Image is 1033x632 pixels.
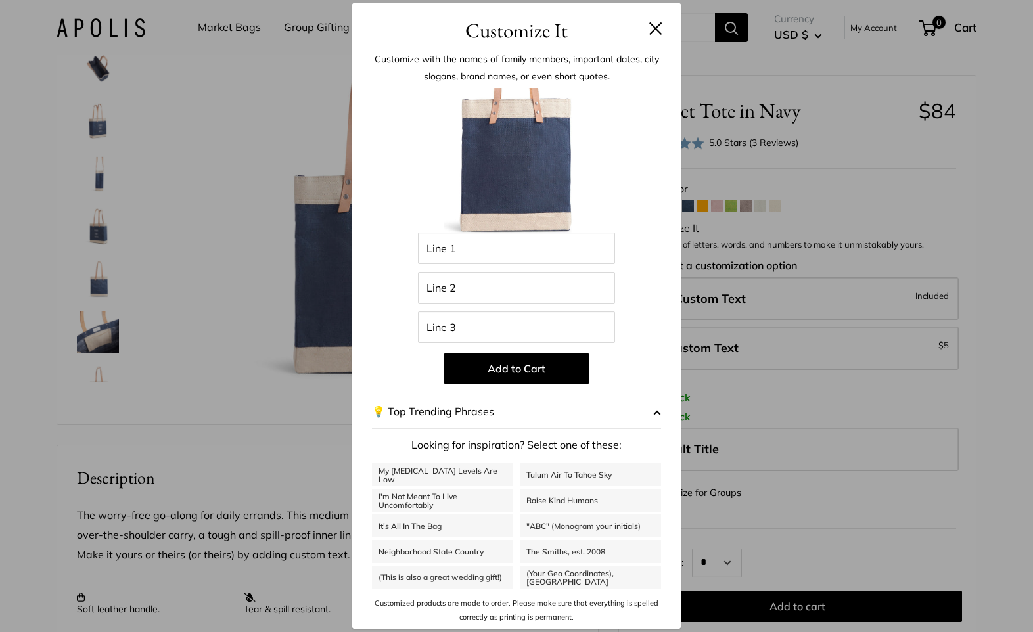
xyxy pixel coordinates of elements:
a: The Smiths, est. 2008 [520,540,661,563]
a: Neighborhood State Country [372,540,513,563]
button: Add to Cart [444,353,589,384]
h3: Customize It [372,15,661,46]
p: Customized products are made to order. Please make sure that everything is spelled correctly as p... [372,597,661,623]
a: Tulum Air To Tahoe Sky [520,463,661,486]
a: My [MEDICAL_DATA] Levels Are Low [372,463,513,486]
p: Looking for inspiration? Select one of these: [372,436,661,455]
a: It's All In The Bag [372,514,513,537]
a: I'm Not Meant To Live Uncomfortably [372,489,513,512]
img: 1_navy_tote_customizer.jpg [444,88,589,233]
a: "ABC" (Monogram your initials) [520,514,661,537]
a: Raise Kind Humans [520,489,661,512]
p: Customize with the names of family members, important dates, city slogans, brand names, or even s... [372,51,661,85]
a: (Your Geo Coordinates), [GEOGRAPHIC_DATA] [520,566,661,589]
button: 💡 Top Trending Phrases [372,395,661,429]
a: (This is also a great wedding gift!) [372,566,513,589]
